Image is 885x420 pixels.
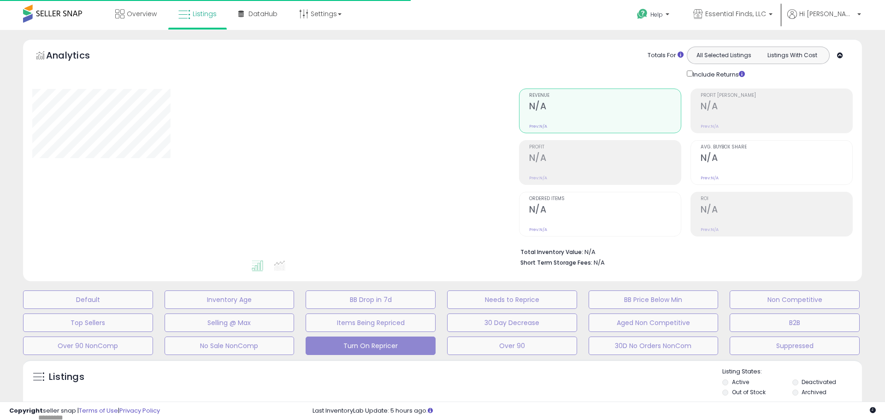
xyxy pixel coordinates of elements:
[701,101,852,113] h2: N/A
[520,246,846,257] li: N/A
[447,337,577,355] button: Over 90
[165,314,295,332] button: Selling @ Max
[127,9,157,18] span: Overview
[9,407,160,415] div: seller snap | |
[529,196,681,201] span: Ordered Items
[529,227,547,232] small: Prev: N/A
[529,145,681,150] span: Profit
[701,227,719,232] small: Prev: N/A
[23,290,153,309] button: Default
[23,337,153,355] button: Over 90 NonComp
[701,196,852,201] span: ROI
[680,69,756,79] div: Include Returns
[529,93,681,98] span: Revenue
[165,290,295,309] button: Inventory Age
[529,204,681,217] h2: N/A
[529,101,681,113] h2: N/A
[589,337,719,355] button: 30D No Orders NonCom
[23,314,153,332] button: Top Sellers
[650,11,663,18] span: Help
[799,9,855,18] span: Hi [PERSON_NAME]
[648,51,684,60] div: Totals For
[306,337,436,355] button: Turn On Repricer
[529,124,547,129] small: Prev: N/A
[701,204,852,217] h2: N/A
[589,290,719,309] button: BB Price Below Min
[306,290,436,309] button: BB Drop in 7d
[701,145,852,150] span: Avg. Buybox Share
[447,314,577,332] button: 30 Day Decrease
[193,9,217,18] span: Listings
[520,259,592,266] b: Short Term Storage Fees:
[730,290,860,309] button: Non Competitive
[701,175,719,181] small: Prev: N/A
[248,9,277,18] span: DataHub
[529,153,681,165] h2: N/A
[594,258,605,267] span: N/A
[46,49,108,64] h5: Analytics
[701,124,719,129] small: Prev: N/A
[589,314,719,332] button: Aged Non Competitive
[701,153,852,165] h2: N/A
[447,290,577,309] button: Needs to Reprice
[701,93,852,98] span: Profit [PERSON_NAME]
[690,49,758,61] button: All Selected Listings
[630,1,678,30] a: Help
[787,9,861,30] a: Hi [PERSON_NAME]
[758,49,826,61] button: Listings With Cost
[730,314,860,332] button: B2B
[730,337,860,355] button: Suppressed
[520,248,583,256] b: Total Inventory Value:
[637,8,648,20] i: Get Help
[9,406,43,415] strong: Copyright
[529,175,547,181] small: Prev: N/A
[165,337,295,355] button: No Sale NonComp
[705,9,766,18] span: Essential Finds, LLC
[306,314,436,332] button: Items Being Repriced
